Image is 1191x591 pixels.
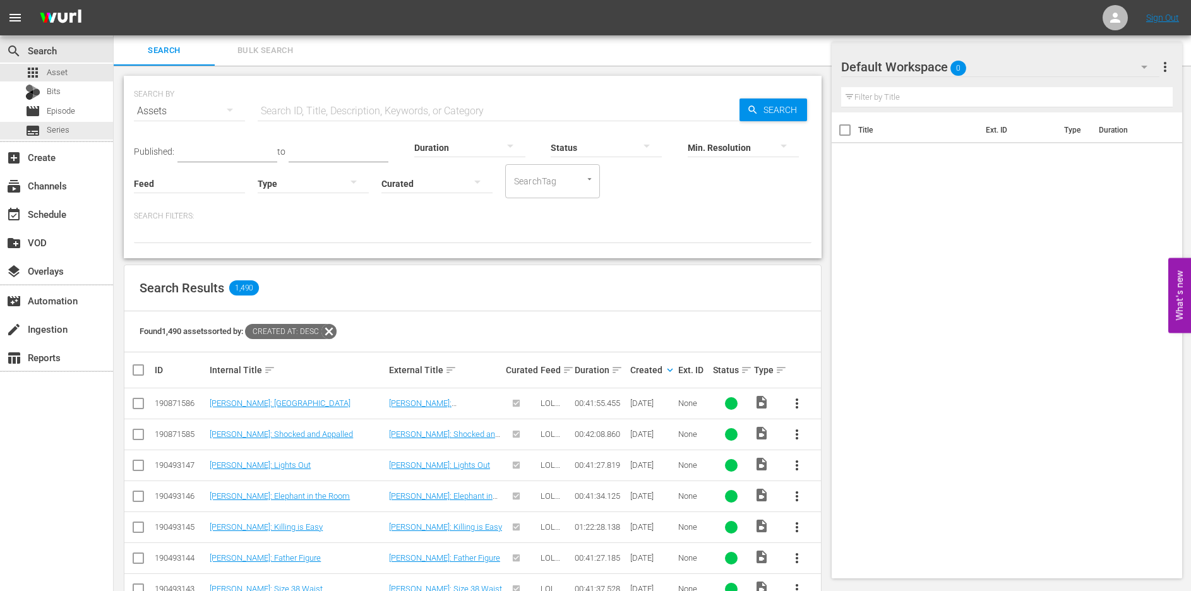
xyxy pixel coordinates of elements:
span: Episode [47,105,75,117]
button: more_vert [782,543,812,573]
div: Internal Title [210,362,385,378]
div: 190493144 [155,553,206,563]
div: 00:42:08.860 [575,429,626,439]
th: Title [858,112,978,148]
span: sort [741,364,752,376]
span: Ingestion [6,322,21,337]
th: Duration [1091,112,1167,148]
span: sort [445,364,457,376]
button: Open Feedback Widget [1168,258,1191,333]
span: Video [754,487,769,503]
button: more_vert [1158,52,1173,82]
span: Video [754,457,769,472]
div: None [678,429,709,439]
th: Ext. ID [978,112,1056,148]
div: Ext. ID [678,365,709,375]
span: LOL Network - [PERSON_NAME] [541,429,570,486]
span: LOL Network - [PERSON_NAME] [541,460,570,517]
p: Search Filters: [134,211,811,222]
span: LOL Network - [PERSON_NAME] [541,491,570,548]
span: Video [754,518,769,534]
div: [DATE] [630,491,674,501]
div: 00:41:27.819 [575,460,626,470]
div: None [678,491,709,501]
div: None [678,460,709,470]
div: 190493146 [155,491,206,501]
span: LOL Network - [PERSON_NAME] [541,522,570,579]
button: more_vert [782,512,812,542]
div: Feed [541,362,572,378]
span: more_vert [789,551,805,566]
span: more_vert [789,458,805,473]
div: None [678,553,709,563]
span: more_vert [789,489,805,504]
button: more_vert [782,419,812,450]
span: sort [563,364,574,376]
span: 1,490 [229,280,259,295]
span: menu [8,10,23,25]
span: sort [611,364,623,376]
span: Bulk Search [222,44,308,58]
a: [PERSON_NAME]: Father Figure [210,553,321,563]
span: Video [754,395,769,410]
div: 00:41:27.185 [575,553,626,563]
div: Curated [506,365,537,375]
span: Published: [134,146,174,157]
div: 00:41:55.455 [575,398,626,408]
span: Created At: desc [245,324,321,339]
span: Search [121,44,207,58]
span: more_vert [789,396,805,411]
span: Found 1,490 assets sorted by: [140,326,337,336]
div: 190493147 [155,460,206,470]
a: [PERSON_NAME]: Killing is Easy [389,522,502,532]
span: Search [758,98,807,121]
a: [PERSON_NAME]: Father Figure [389,553,500,563]
div: [DATE] [630,429,674,439]
span: Channels [6,179,21,194]
span: Asset [47,66,68,79]
span: Series [25,123,40,138]
div: [DATE] [630,398,674,408]
th: Type [1056,112,1091,148]
div: 01:22:28.138 [575,522,626,532]
span: Bits [47,85,61,98]
span: Search [6,44,21,59]
div: [DATE] [630,553,674,563]
a: [PERSON_NAME]: Lights Out [389,460,490,470]
button: Search [739,98,807,121]
button: more_vert [782,388,812,419]
div: 190493145 [155,522,206,532]
a: [PERSON_NAME]: Elephant in the Room [389,491,498,510]
span: to [277,146,285,157]
button: Open [584,173,595,185]
div: Status [713,362,750,378]
div: [DATE] [630,522,674,532]
span: more_vert [1158,59,1173,75]
div: External Title [389,362,502,378]
a: [PERSON_NAME]: [GEOGRAPHIC_DATA] [210,398,350,408]
div: 00:41:34.125 [575,491,626,501]
span: Video [754,426,769,441]
a: Sign Out [1146,13,1179,23]
div: Default Workspace [841,49,1159,85]
span: keyboard_arrow_down [664,364,676,376]
span: Reports [6,350,21,366]
div: ID [155,365,206,375]
div: Assets [134,93,245,129]
div: Type [754,362,778,378]
button: more_vert [782,450,812,481]
span: Overlays [6,264,21,279]
span: Episode [25,104,40,119]
a: [PERSON_NAME]: Lights Out [210,460,311,470]
span: sort [775,364,787,376]
img: ans4CAIJ8jUAAAAAAAAAAAAAAAAAAAAAAAAgQb4GAAAAAAAAAAAAAAAAAAAAAAAAJMjXAAAAAAAAAAAAAAAAAAAAAAAAgAT5G... [30,3,91,33]
div: Duration [575,362,626,378]
a: [PERSON_NAME]: Killing is Easy [210,522,323,532]
span: Series [47,124,69,136]
div: None [678,522,709,532]
span: more_vert [789,427,805,442]
span: Schedule [6,207,21,222]
div: Bits [25,85,40,100]
span: Asset [25,65,40,80]
div: Created [630,362,674,378]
